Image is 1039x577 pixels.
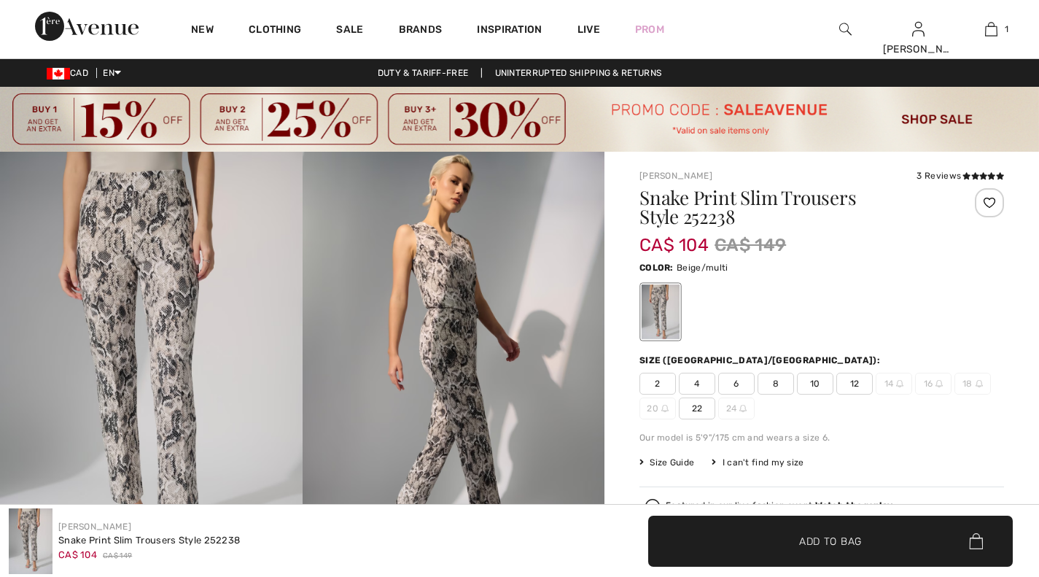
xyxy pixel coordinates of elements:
[679,398,715,419] span: 22
[648,516,1013,567] button: Add to Bag
[635,22,664,37] a: Prom
[58,549,97,560] span: CA$ 104
[883,42,954,57] div: [PERSON_NAME]
[718,398,755,419] span: 24
[661,405,669,412] img: ring-m.svg
[876,373,912,395] span: 14
[336,23,363,39] a: Sale
[249,23,301,39] a: Clothing
[912,22,925,36] a: Sign In
[639,188,943,226] h1: Snake Print Slim Trousers Style 252238
[645,499,660,514] img: Watch the replay
[799,533,862,549] span: Add to Bag
[715,232,786,258] span: CA$ 149
[976,380,983,387] img: ring-m.svg
[47,68,70,80] img: Canadian Dollar
[679,373,715,395] span: 4
[639,431,1004,444] div: Our model is 5'9"/175 cm and wears a size 6.
[103,68,121,78] span: EN
[969,533,983,549] img: Bag.svg
[103,551,132,562] span: CA$ 149
[642,284,680,339] div: Beige/multi
[58,522,131,532] a: [PERSON_NAME]
[946,468,1024,504] iframe: Opens a widget where you can find more information
[677,263,728,273] span: Beige/multi
[639,398,676,419] span: 20
[839,20,852,38] img: search the website
[58,533,240,548] div: Snake Print Slim Trousers Style 252238
[985,20,997,38] img: My Bag
[639,456,694,469] span: Size Guide
[639,171,712,181] a: [PERSON_NAME]
[815,500,893,511] strong: Watch the replay
[639,373,676,395] span: 2
[639,220,709,255] span: CA$ 104
[712,456,803,469] div: I can't find my size
[1005,23,1008,36] span: 1
[836,373,873,395] span: 12
[739,405,747,412] img: ring-m.svg
[915,373,952,395] span: 16
[477,23,542,39] span: Inspiration
[718,373,755,395] span: 6
[935,380,943,387] img: ring-m.svg
[666,501,892,511] div: Featured in our live fashion event.
[896,380,903,387] img: ring-m.svg
[35,12,139,41] img: 1ère Avenue
[9,508,52,574] img: Snake Print Slim Trousers Style 252238
[758,373,794,395] span: 8
[955,20,1027,38] a: 1
[917,169,1004,182] div: 3 Reviews
[797,373,833,395] span: 10
[912,20,925,38] img: My Info
[639,354,883,367] div: Size ([GEOGRAPHIC_DATA]/[GEOGRAPHIC_DATA]):
[954,373,991,395] span: 18
[399,23,443,39] a: Brands
[577,22,600,37] a: Live
[191,23,214,39] a: New
[639,263,674,273] span: Color:
[47,68,94,78] span: CAD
